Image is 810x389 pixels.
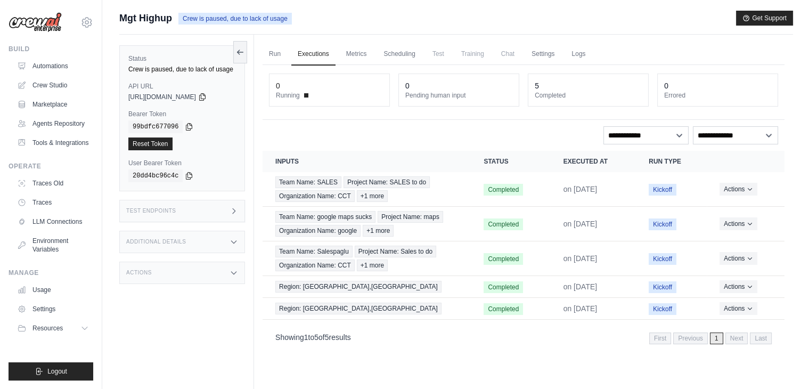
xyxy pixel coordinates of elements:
span: 1 [710,333,723,344]
label: Status [128,54,236,63]
span: Kickoff [649,281,676,293]
a: LLM Connections [13,213,93,230]
button: Actions for execution [719,183,757,196]
span: Team Name: SALES [275,176,341,188]
a: Executions [291,43,336,66]
a: Environment Variables [13,232,93,258]
span: Last [750,333,772,344]
a: Traces Old [13,175,93,192]
a: View execution details for Team Name [275,211,458,237]
span: Completed [484,303,523,315]
label: API URL [128,82,236,91]
h3: Additional Details [126,239,186,245]
th: Run Type [636,151,707,172]
span: [URL][DOMAIN_NAME] [128,93,196,101]
span: Organization Name: CCT [275,260,355,271]
span: Running [276,91,300,100]
nav: Pagination [649,333,772,344]
span: Organization Name: CCT [275,190,355,202]
a: View execution details for Region [275,281,458,293]
a: View execution details for Team Name [275,176,458,202]
nav: Pagination [263,324,784,351]
span: +1 more [357,260,388,271]
time: September 12, 2025 at 16:12 IST [563,185,598,193]
time: September 12, 2025 at 16:00 IST [563,254,598,263]
time: September 12, 2025 at 15:19 IST [563,304,598,313]
span: Completed [484,218,523,230]
a: Automations [13,58,93,75]
h3: Test Endpoints [126,208,176,214]
button: Logout [9,362,93,380]
span: Logout [47,367,67,376]
button: Actions for execution [719,252,757,265]
a: Scheduling [377,43,421,66]
span: Project Name: SALES to do [343,176,430,188]
span: 5 [314,333,318,342]
th: Executed at [551,151,636,172]
span: Next [725,333,748,344]
section: Crew executions table [263,151,784,351]
span: Mgt Highup [119,11,172,26]
span: Crew is paused, due to lack of usage [178,13,292,25]
span: Team Name: Salespaglu [275,246,353,257]
a: Usage [13,281,93,298]
span: Kickoff [649,253,676,265]
a: Settings [13,301,93,318]
a: Metrics [340,43,373,66]
label: Bearer Token [128,110,236,118]
div: Build [9,45,93,53]
span: +1 more [363,225,394,237]
img: Logo [9,12,62,33]
span: Kickoff [649,218,676,230]
code: 99bdfc677096 [128,120,183,133]
span: 5 [325,333,329,342]
span: 1 [304,333,308,342]
h3: Actions [126,270,152,276]
div: 0 [405,80,410,91]
a: Tools & Integrations [13,134,93,151]
button: Actions for execution [719,302,757,315]
a: Settings [525,43,561,66]
label: User Bearer Token [128,159,236,167]
span: Training is not available until the deployment is complete [455,43,490,64]
div: 0 [276,80,280,91]
span: Region: [GEOGRAPHIC_DATA],[GEOGRAPHIC_DATA] [275,303,441,314]
dt: Completed [535,91,642,100]
span: Team Name: google maps sucks [275,211,375,223]
span: First [649,333,671,344]
iframe: Chat Widget [757,338,810,389]
a: Traces [13,194,93,211]
dt: Pending human input [405,91,512,100]
span: Completed [484,184,523,196]
div: Manage [9,269,93,277]
a: Marketplace [13,96,93,113]
th: Status [471,151,550,172]
span: Completed [484,281,523,293]
p: Showing to of results [275,332,351,343]
span: +1 more [357,190,388,202]
span: Organization Name: google [275,225,361,237]
button: Get Support [736,11,793,26]
div: 5 [535,80,539,91]
span: Kickoff [649,303,676,315]
span: Region: [GEOGRAPHIC_DATA],[GEOGRAPHIC_DATA] [275,281,441,293]
a: View execution details for Team Name [275,246,458,271]
div: Crew is paused, due to lack of usage [128,65,236,74]
dt: Errored [664,91,771,100]
div: Operate [9,162,93,171]
span: Resources [32,324,63,333]
a: Crew Studio [13,77,93,94]
span: Previous [673,333,708,344]
th: Inputs [263,151,471,172]
a: Logs [565,43,592,66]
time: September 12, 2025 at 16:08 IST [563,220,598,228]
button: Actions for execution [719,217,757,230]
span: Kickoff [649,184,676,196]
span: Chat is not available until the deployment is complete [495,43,521,64]
a: View execution details for Region [275,303,458,314]
div: 0 [664,80,668,91]
span: Project Name: Sales to do [355,246,436,257]
span: Project Name: maps [378,211,443,223]
time: September 12, 2025 at 15:21 IST [563,282,598,291]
